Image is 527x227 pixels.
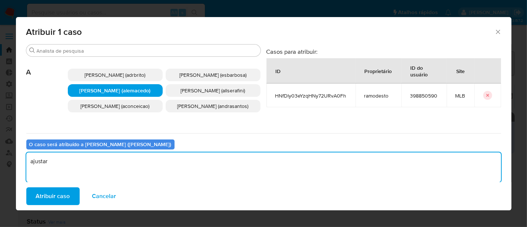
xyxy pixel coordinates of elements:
button: icon-button [483,91,492,100]
div: [PERSON_NAME] (esbarbosa) [166,69,261,81]
span: [PERSON_NAME] (allserafini) [181,87,245,94]
div: [PERSON_NAME] (aconceicao) [68,100,163,112]
span: ramodesto [364,92,392,99]
span: [PERSON_NAME] (adrbrito) [85,71,146,79]
span: [PERSON_NAME] (alemacedo) [80,87,151,94]
div: Site [448,62,474,80]
textarea: ajustar [26,152,501,182]
button: Procurar [29,47,35,53]
span: [PERSON_NAME] (esbarbosa) [179,71,246,79]
span: [PERSON_NAME] (aconceicao) [81,102,150,110]
span: Atribuir caso [36,188,70,204]
div: [PERSON_NAME] (adrbrito) [68,69,163,81]
button: Cancelar [83,187,126,205]
div: [PERSON_NAME] (andrasantos) [166,100,261,112]
div: assign-modal [16,17,511,210]
button: Atribuir caso [26,187,80,205]
span: HNfDly03eYzqHNy72URvA0Fh [275,92,347,99]
div: [PERSON_NAME] (allserafini) [166,84,261,97]
div: ID do usuário [402,59,446,83]
div: [PERSON_NAME] (alemacedo) [68,84,163,97]
h3: Casos para atribuir: [266,48,501,55]
span: Atribuir 1 caso [26,27,495,36]
span: [PERSON_NAME] (andrasantos) [178,102,249,110]
input: Analista de pesquisa [37,47,258,54]
span: Cancelar [92,188,116,204]
span: 398850590 [410,92,438,99]
span: MLB [455,92,465,99]
div: ID [267,62,290,80]
button: Fechar a janela [494,28,501,35]
div: Proprietário [356,62,401,80]
b: O caso será atribuído a [PERSON_NAME] ([PERSON_NAME]) [29,141,172,148]
span: A [26,57,68,77]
